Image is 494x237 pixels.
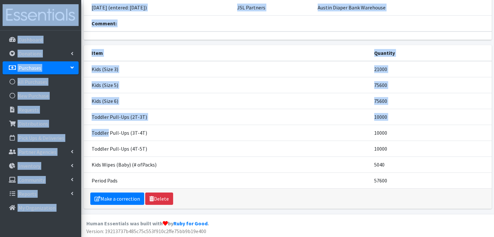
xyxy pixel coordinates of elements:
p: Partner Agencies [19,149,57,155]
a: New Purchase [3,89,79,102]
a: Community [3,173,79,186]
td: Toddler Pull-Ups (3T-4T) [84,125,370,141]
p: Pick Ups & Deliveries [19,135,64,141]
td: Kids (Size 3) [84,61,370,77]
td: Period Pads [84,172,370,188]
p: Inventory [19,163,40,169]
a: Dashboard [3,33,79,46]
a: Reports [3,187,79,200]
td: 21000 [370,61,492,77]
a: Pick Ups & Deliveries [3,131,79,144]
a: All Purchases [3,75,79,88]
a: My Organization [3,201,79,214]
td: Kids (Size 5) [84,77,370,93]
td: Kids (Size 6) [84,93,370,109]
a: Requests [3,103,79,116]
p: My Organization [19,205,56,211]
td: Toddler Pull-Ups (4T-5T) [84,141,370,156]
a: Partner Agencies [3,145,79,158]
p: Requests [19,106,39,113]
th: Item [84,45,370,61]
p: Distributions [19,120,48,127]
a: Delete [145,193,173,205]
a: Ruby for Good [173,220,208,227]
td: Kids Wipes (Baby) (# ofPacks) [84,156,370,172]
p: Dashboard [19,36,43,43]
td: 10000 [370,109,492,125]
a: Donations [3,47,79,60]
th: Quantity [370,45,492,61]
td: 10000 [370,141,492,156]
a: Make a correction [90,193,144,205]
a: Distributions [3,117,79,130]
img: HumanEssentials [3,4,79,26]
a: Inventory [3,159,79,172]
span: Version: 19213737b485c75c553f910c2ffe75bb9b19e400 [86,228,206,234]
th: Comment: [84,16,492,31]
td: Toddler Pull-Ups (2T-3T) [84,109,370,125]
p: Donations [19,50,42,57]
td: 57600 [370,172,492,188]
p: Reports [19,191,37,197]
a: Purchases [3,61,79,74]
td: 75600 [370,93,492,109]
td: 10000 [370,125,492,141]
p: Purchases [19,65,41,71]
strong: Human Essentials was built with by . [86,220,209,227]
td: 75600 [370,77,492,93]
p: Community [19,177,45,183]
td: 5040 [370,156,492,172]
